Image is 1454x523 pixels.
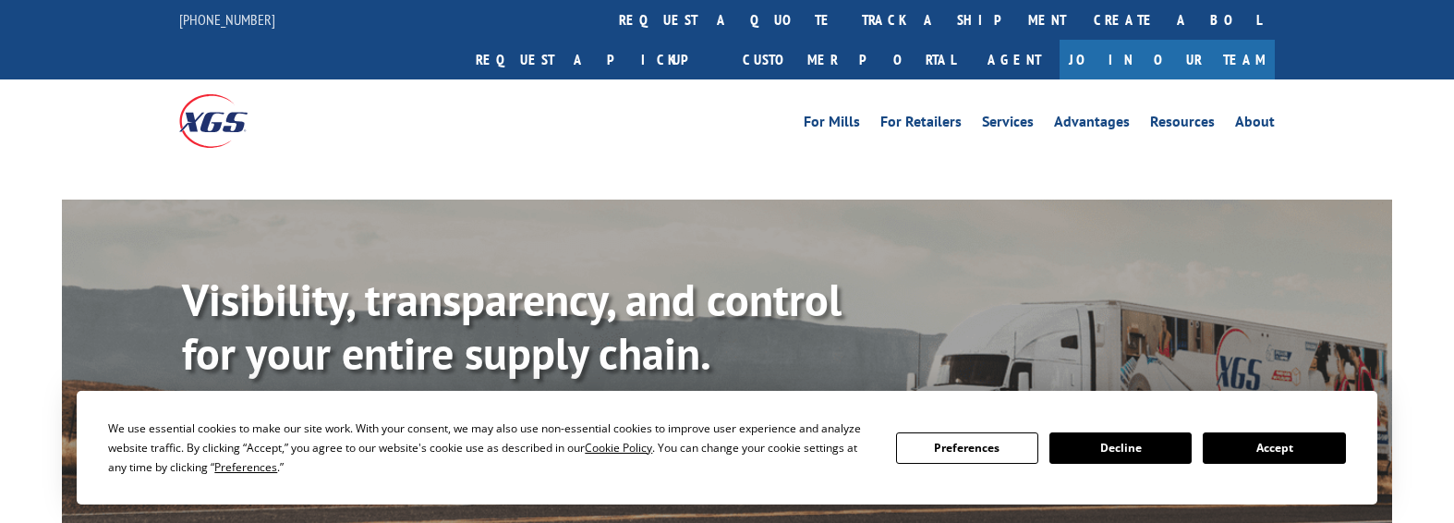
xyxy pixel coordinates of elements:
[729,40,969,79] a: Customer Portal
[585,440,652,456] span: Cookie Policy
[1060,40,1275,79] a: Join Our Team
[896,432,1038,464] button: Preferences
[77,391,1377,505] div: Cookie Consent Prompt
[1054,115,1130,135] a: Advantages
[880,115,962,135] a: For Retailers
[182,271,842,382] b: Visibility, transparency, and control for your entire supply chain.
[462,40,729,79] a: Request a pickup
[804,115,860,135] a: For Mills
[214,459,277,475] span: Preferences
[1203,432,1345,464] button: Accept
[1235,115,1275,135] a: About
[179,10,275,29] a: [PHONE_NUMBER]
[108,419,873,477] div: We use essential cookies to make our site work. With your consent, we may also use non-essential ...
[1049,432,1192,464] button: Decline
[969,40,1060,79] a: Agent
[982,115,1034,135] a: Services
[1150,115,1215,135] a: Resources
